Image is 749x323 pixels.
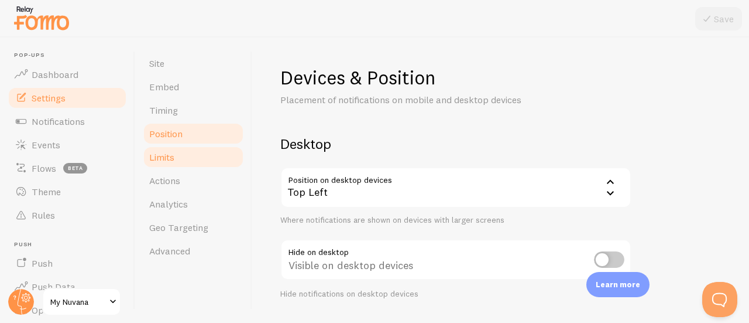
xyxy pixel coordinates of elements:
span: Push Data [32,281,75,293]
a: Notifications [7,110,128,133]
span: My Nuvana [50,295,106,309]
span: Position [149,128,183,140]
h2: Desktop [280,135,631,153]
a: Rules [7,203,128,227]
span: Push [32,257,53,269]
div: Top Left [280,167,631,208]
div: Learn more [586,272,650,297]
a: Actions [142,169,245,192]
span: Limits [149,151,174,163]
a: Settings [7,86,128,110]
p: Placement of notifications on mobile and desktop devices [280,93,561,107]
span: Notifications [32,115,85,127]
span: Events [32,139,60,151]
a: Geo Targeting [142,216,245,239]
div: Where notifications are shown on devices with larger screens [280,215,631,226]
a: Advanced [142,239,245,263]
iframe: Help Scout Beacon - Open [702,282,737,317]
span: Timing [149,104,178,116]
a: Dashboard [7,63,128,86]
a: Limits [142,145,245,169]
span: Analytics [149,198,188,210]
span: Dashboard [32,69,78,80]
span: Flows [32,162,56,174]
span: Pop-ups [14,52,128,59]
a: Embed [142,75,245,98]
a: Site [142,52,245,75]
a: Theme [7,180,128,203]
a: My Nuvana [42,288,121,316]
a: Position [142,122,245,145]
span: Site [149,57,164,69]
a: Analytics [142,192,245,216]
span: Rules [32,209,55,221]
span: Actions [149,175,180,186]
img: fomo-relay-logo-orange.svg [12,3,71,33]
a: Push [7,251,128,275]
span: Embed [149,81,179,93]
span: Theme [32,186,61,198]
div: Hide notifications on desktop devices [280,289,631,300]
span: Geo Targeting [149,222,208,233]
div: Visible on desktop devices [280,239,631,282]
span: Advanced [149,245,190,257]
span: Settings [32,92,66,104]
p: Learn more [596,279,640,290]
a: Flows beta [7,157,128,180]
h1: Devices & Position [280,66,631,90]
a: Timing [142,98,245,122]
span: beta [63,163,87,174]
a: Push Data [7,275,128,298]
a: Events [7,133,128,157]
span: Push [14,241,128,249]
